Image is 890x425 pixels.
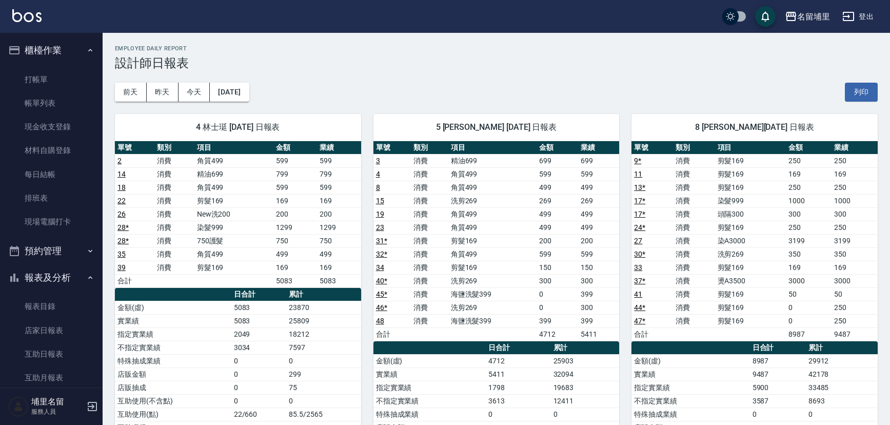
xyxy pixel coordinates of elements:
[273,234,317,247] td: 750
[486,408,550,421] td: 0
[317,167,361,181] td: 799
[115,141,154,154] th: 單號
[117,210,126,218] a: 26
[448,154,537,167] td: 精油699
[373,394,486,408] td: 不指定實業績
[231,301,286,314] td: 5083
[715,261,786,274] td: 剪髮169
[786,327,832,341] td: 8987
[806,394,878,408] td: 8693
[154,194,194,207] td: 消費
[786,261,832,274] td: 169
[317,154,361,167] td: 599
[578,234,620,247] td: 200
[115,394,231,408] td: 互助使用(不含點)
[781,6,834,27] button: 名留埔里
[786,194,832,207] td: 1000
[578,154,620,167] td: 699
[845,83,878,102] button: 列印
[317,261,361,274] td: 169
[4,366,98,390] a: 互助月報表
[317,141,361,154] th: 業績
[4,319,98,342] a: 店家日報表
[4,264,98,291] button: 報表及分析
[750,368,806,381] td: 9487
[832,314,878,327] td: 250
[715,167,786,181] td: 剪髮169
[115,314,231,327] td: 實業績
[551,341,620,355] th: 累計
[373,141,411,154] th: 單號
[286,341,361,354] td: 7597
[551,394,620,408] td: 12411
[786,287,832,301] td: 50
[786,207,832,221] td: 300
[551,381,620,394] td: 19683
[317,194,361,207] td: 169
[411,207,448,221] td: 消費
[715,301,786,314] td: 剪髮169
[317,247,361,261] td: 499
[786,181,832,194] td: 250
[631,381,749,394] td: 指定實業績
[376,157,380,165] a: 3
[715,234,786,247] td: 染A3000
[673,207,715,221] td: 消費
[673,287,715,301] td: 消費
[786,221,832,234] td: 250
[832,274,878,287] td: 3000
[286,288,361,301] th: 累計
[832,261,878,274] td: 169
[715,141,786,154] th: 項目
[4,342,98,366] a: 互助日報表
[578,141,620,154] th: 業績
[154,221,194,234] td: 消費
[673,261,715,274] td: 消費
[117,250,126,258] a: 35
[537,221,578,234] td: 499
[832,141,878,154] th: 業績
[578,167,620,181] td: 599
[448,221,537,234] td: 角質499
[376,223,384,231] a: 23
[673,301,715,314] td: 消費
[673,154,715,167] td: 消費
[117,157,122,165] a: 2
[750,354,806,368] td: 8987
[117,183,126,191] a: 18
[537,167,578,181] td: 599
[411,314,448,327] td: 消費
[578,261,620,274] td: 150
[715,154,786,167] td: 剪髮169
[115,141,361,288] table: a dense table
[231,327,286,341] td: 2049
[4,37,98,64] button: 櫃檯作業
[376,317,384,325] a: 48
[448,207,537,221] td: 角質499
[832,301,878,314] td: 250
[154,247,194,261] td: 消費
[115,327,231,341] td: 指定實業績
[117,197,126,205] a: 22
[286,408,361,421] td: 85.5/2565
[832,247,878,261] td: 350
[376,263,384,272] a: 34
[644,122,865,132] span: 8 [PERSON_NAME][DATE] 日報表
[578,221,620,234] td: 499
[115,341,231,354] td: 不指定實業績
[4,186,98,210] a: 排班表
[715,314,786,327] td: 剪髮169
[317,234,361,247] td: 750
[715,247,786,261] td: 洗剪269
[273,167,317,181] td: 799
[231,288,286,301] th: 日合計
[486,341,550,355] th: 日合計
[786,274,832,287] td: 3000
[31,397,84,407] h5: 埔里名留
[634,263,642,272] a: 33
[194,221,273,234] td: 染髮999
[486,354,550,368] td: 4712
[537,154,578,167] td: 699
[715,194,786,207] td: 染髮999
[838,7,878,26] button: 登出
